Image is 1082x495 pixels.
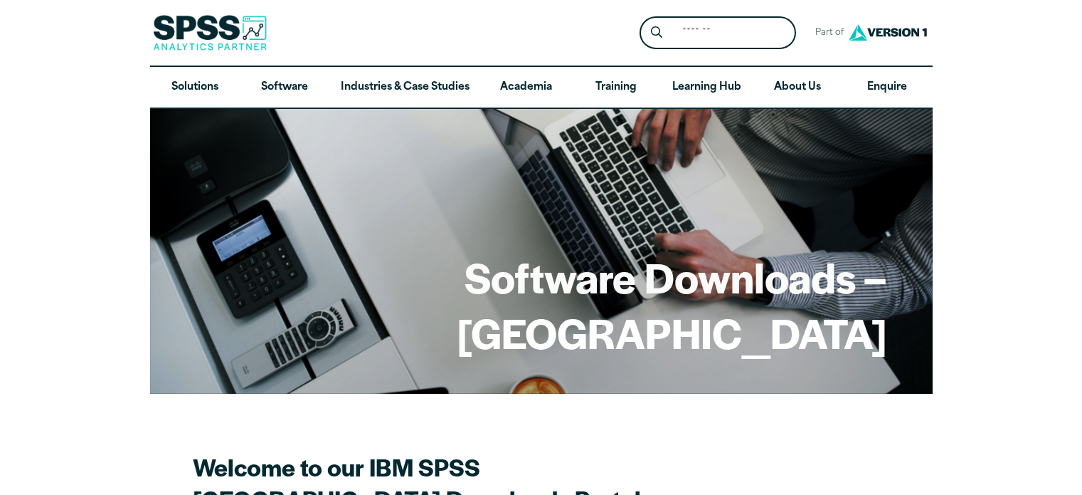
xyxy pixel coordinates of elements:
[150,67,933,108] nav: Desktop version of site main menu
[842,67,932,108] a: Enquire
[481,67,571,108] a: Academia
[153,15,267,51] img: SPSS Analytics Partner
[640,16,796,50] form: Site Header Search Form
[240,67,329,108] a: Software
[150,67,240,108] a: Solutions
[753,67,842,108] a: About Us
[329,67,481,108] a: Industries & Case Studies
[196,249,887,360] h1: Software Downloads – [GEOGRAPHIC_DATA]
[571,67,660,108] a: Training
[661,67,753,108] a: Learning Hub
[651,26,662,38] svg: Search magnifying glass icon
[845,19,930,46] img: Version1 Logo
[643,20,669,46] button: Search magnifying glass icon
[807,23,845,43] span: Part of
